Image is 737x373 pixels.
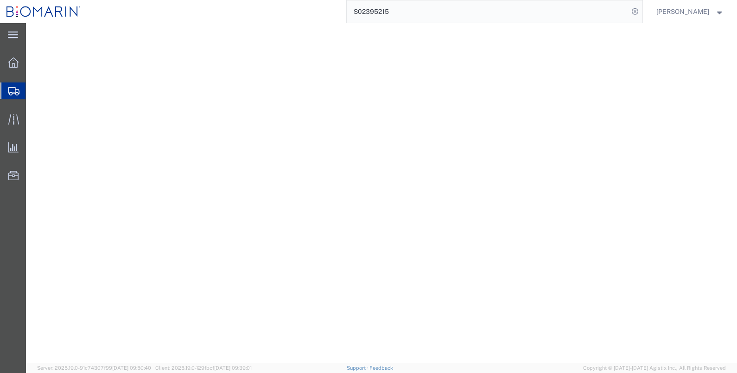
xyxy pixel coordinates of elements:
a: Feedback [369,365,393,371]
span: [DATE] 09:50:40 [112,365,151,371]
a: Support [347,365,370,371]
span: Carrie Lai [656,6,709,17]
span: [DATE] 09:39:01 [214,365,252,371]
input: Search for shipment number, reference number [347,0,629,23]
span: Client: 2025.19.0-129fbcf [155,365,252,371]
iframe: FS Legacy Container [26,23,737,363]
button: [PERSON_NAME] [656,6,724,17]
span: Copyright © [DATE]-[DATE] Agistix Inc., All Rights Reserved [583,364,726,372]
span: Server: 2025.19.0-91c74307f99 [37,365,151,371]
img: logo [6,5,81,19]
